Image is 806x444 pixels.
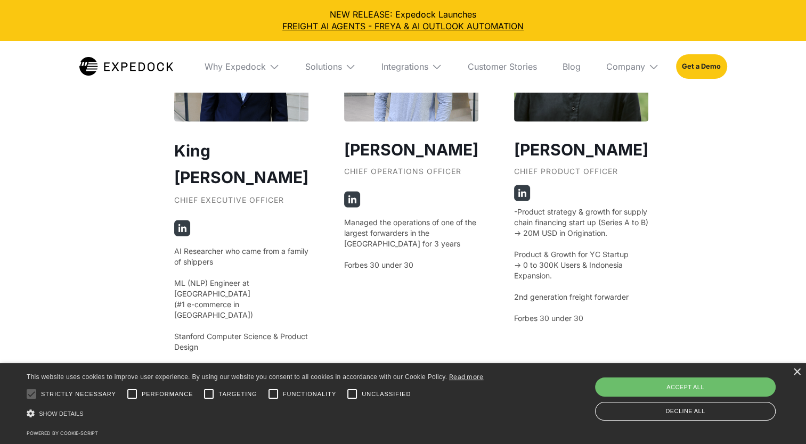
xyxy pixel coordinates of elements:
div: Accept all [595,377,776,397]
h2: King [PERSON_NAME] [174,137,308,191]
h3: [PERSON_NAME] [344,137,478,162]
h3: [PERSON_NAME] [514,137,648,162]
span: Targeting [218,390,257,399]
a: Get a Demo [676,54,727,79]
p: AI Researcher who came from a family of shippers ‍ ML (NLP) Engineer at [GEOGRAPHIC_DATA] (#1 e-c... [174,246,308,374]
div: Solutions [297,41,364,92]
div: Company [598,41,667,92]
div: Why Expedock [205,61,266,72]
a: FREIGHT AI AGENTS - FREYA & AI OUTLOOK AUTOMATION [9,20,797,32]
iframe: Chat Widget [629,329,806,444]
div: Company [606,61,645,72]
span: Strictly necessary [41,390,116,399]
span: Show details [39,410,84,417]
div: Chief Operations Officer [344,167,478,185]
div: Chief Product Officer [514,167,648,185]
span: Performance [142,390,193,399]
span: Unclassified [362,390,411,399]
div: Integrations [373,41,451,92]
a: Read more [449,373,484,381]
div: Integrations [381,61,428,72]
p: Managed the operations of one of the largest forwarders in the [GEOGRAPHIC_DATA] for 3 years Forb... [344,217,478,270]
div: Chief Executive Officer [174,196,308,214]
div: NEW RELEASE: Expedock Launches [9,9,797,32]
div: Decline all [595,402,776,421]
a: Blog [554,41,589,92]
div: Why Expedock [196,41,288,92]
div: Show details [27,406,484,421]
p: -Product strategy & growth for supply chain financing start up (Series A to B) -> 20M USD in Orig... [514,207,648,324]
div: Solutions [305,61,342,72]
span: This website uses cookies to improve user experience. By using our website you consent to all coo... [27,373,447,381]
a: Customer Stories [459,41,546,92]
span: Functionality [283,390,336,399]
a: Powered by cookie-script [27,430,98,436]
